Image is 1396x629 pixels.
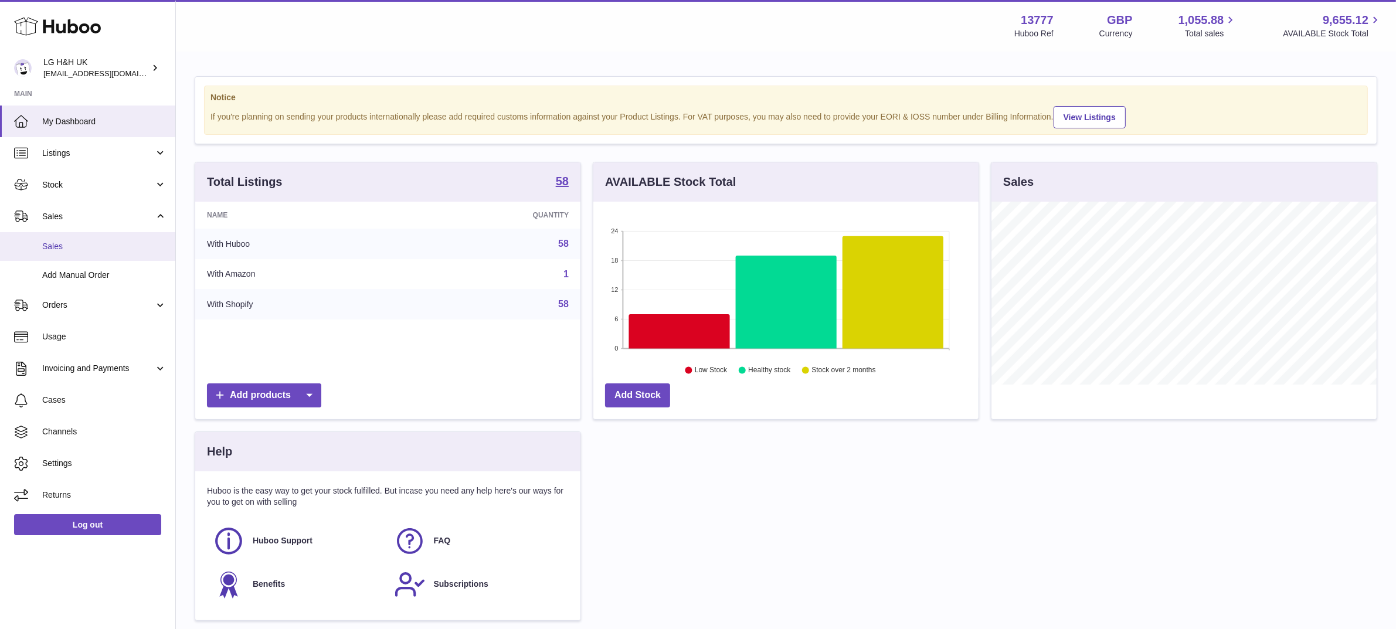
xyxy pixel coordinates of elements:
span: Channels [42,426,167,437]
a: View Listings [1054,106,1126,128]
a: Add products [207,383,321,407]
a: Log out [14,514,161,535]
strong: 58 [556,175,569,187]
text: Low Stock [695,366,728,375]
a: FAQ [394,525,563,557]
text: 24 [611,227,618,234]
h3: AVAILABLE Stock Total [605,174,736,190]
span: Add Manual Order [42,270,167,281]
span: Cases [42,395,167,406]
span: AVAILABLE Stock Total [1283,28,1382,39]
span: Benefits [253,579,285,590]
div: If you're planning on sending your products internationally please add required customs informati... [210,104,1361,128]
td: With Huboo [195,229,406,259]
span: Usage [42,331,167,342]
a: Subscriptions [394,569,563,600]
th: Quantity [406,202,580,229]
a: 58 [558,299,569,309]
a: Huboo Support [213,525,382,557]
a: 58 [558,239,569,249]
text: Stock over 2 months [811,366,875,375]
a: Benefits [213,569,382,600]
text: 12 [611,286,618,293]
a: 1 [563,269,569,279]
a: 9,655.12 AVAILABLE Stock Total [1283,12,1382,39]
span: Listings [42,148,154,159]
span: Orders [42,300,154,311]
span: 1,055.88 [1178,12,1224,28]
text: 6 [614,315,618,322]
span: My Dashboard [42,116,167,127]
span: Subscriptions [434,579,488,590]
span: Sales [42,211,154,222]
strong: Notice [210,92,1361,103]
span: Invoicing and Payments [42,363,154,374]
strong: GBP [1107,12,1132,28]
th: Name [195,202,406,229]
span: Huboo Support [253,535,313,546]
span: Settings [42,458,167,469]
a: 58 [556,175,569,189]
p: Huboo is the easy way to get your stock fulfilled. But incase you need any help here's our ways f... [207,485,569,508]
span: Returns [42,489,167,501]
a: 1,055.88 Total sales [1178,12,1238,39]
div: Currency [1099,28,1133,39]
h3: Sales [1003,174,1034,190]
span: FAQ [434,535,451,546]
img: veechen@lghnh.co.uk [14,59,32,77]
h3: Help [207,444,232,460]
a: Add Stock [605,383,670,407]
span: [EMAIL_ADDRESS][DOMAIN_NAME] [43,69,172,78]
text: Healthy stock [748,366,791,375]
text: 18 [611,257,618,264]
span: Sales [42,241,167,252]
td: With Shopify [195,289,406,319]
h3: Total Listings [207,174,283,190]
span: Stock [42,179,154,191]
td: With Amazon [195,259,406,290]
text: 0 [614,345,618,352]
span: Total sales [1185,28,1237,39]
span: 9,655.12 [1323,12,1368,28]
strong: 13777 [1021,12,1054,28]
div: LG H&H UK [43,57,149,79]
div: Huboo Ref [1014,28,1054,39]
